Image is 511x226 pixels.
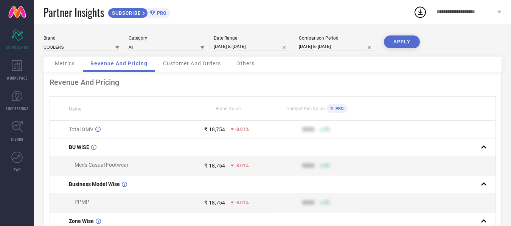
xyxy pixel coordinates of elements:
[302,126,314,132] div: 9999
[43,5,104,20] span: Partner Insights
[69,144,89,150] span: BU WISE
[236,60,255,66] span: Others
[324,200,329,205] span: 50
[384,35,420,48] button: APPLY
[235,200,249,205] span: -8.01%
[75,199,89,205] span: PPMP
[214,35,289,41] div: Date Range
[6,106,29,111] span: SUGGESTIONS
[216,106,241,111] span: Brand Value
[69,218,94,224] span: Zone Wise
[90,60,148,66] span: Revenue And Pricing
[75,162,129,168] span: Men's Casual Footwear
[108,6,170,18] a: SUBSCRIBEPRO
[14,167,21,172] span: FWD
[299,43,374,51] input: Select comparison period
[413,5,427,19] div: Open download list
[7,75,28,81] span: WORKSPACE
[286,106,325,111] span: Competitors Value
[55,60,75,66] span: Metrics
[43,35,119,41] div: Brand
[204,126,225,132] div: ₹ 18,754
[302,200,314,206] div: 9999
[204,200,225,206] div: ₹ 18,754
[299,35,374,41] div: Comparison Period
[324,127,329,132] span: 50
[302,163,314,169] div: 9999
[69,181,120,187] span: Business Model Wise
[334,106,344,111] span: PRO
[69,126,93,132] span: Total GMV
[204,163,225,169] div: ₹ 18,754
[129,35,204,41] div: Category
[214,43,289,51] input: Select date range
[50,78,495,87] div: Revenue And Pricing
[235,163,249,168] span: -8.01%
[235,127,249,132] span: -8.01%
[108,10,143,16] span: SUBSCRIBE
[6,45,28,50] span: SCORECARDS
[69,106,81,112] span: Name
[11,136,23,142] span: TRENDS
[324,163,329,168] span: 50
[155,10,166,16] span: PRO
[163,60,221,66] span: Customer And Orders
